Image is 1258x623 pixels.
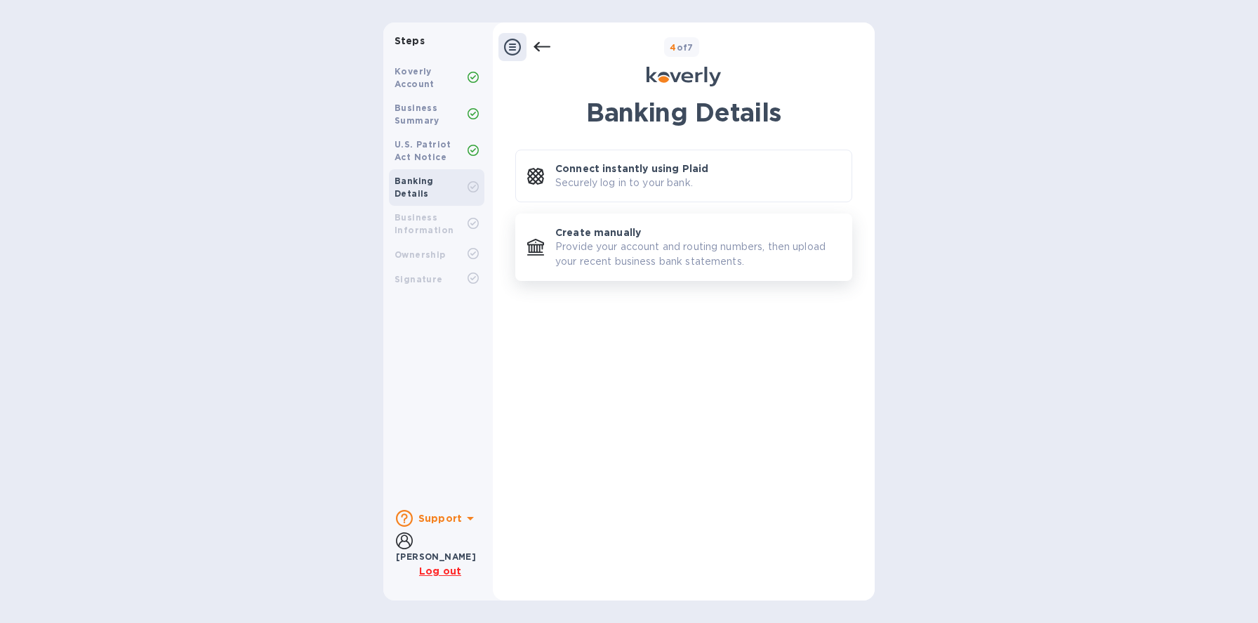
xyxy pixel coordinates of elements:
button: Connect instantly using PlaidSecurely log in to your bank. [515,150,852,202]
h1: Banking Details [515,98,852,127]
b: Koverly Account [395,66,435,89]
b: Business Information [395,212,453,235]
b: Business Summary [395,103,439,126]
p: Provide your account and routing numbers, then upload your recent business bank statements. [555,240,840,269]
b: [PERSON_NAME] [396,551,476,562]
b: U.S. Patriot Act Notice [395,139,451,162]
b: Support [418,513,462,524]
span: 4 [670,42,676,53]
b: Banking Details [395,176,434,199]
b: Signature [395,274,443,284]
b: of 7 [670,42,694,53]
u: Log out [419,565,461,577]
p: Create manually [555,225,641,240]
b: Ownership [395,249,446,260]
b: Steps [395,35,425,46]
p: Securely log in to your bank. [555,176,693,190]
button: Create manuallyProvide your account and routing numbers, then upload your recent business bank st... [515,214,852,281]
p: Connect instantly using Plaid [555,162,708,176]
